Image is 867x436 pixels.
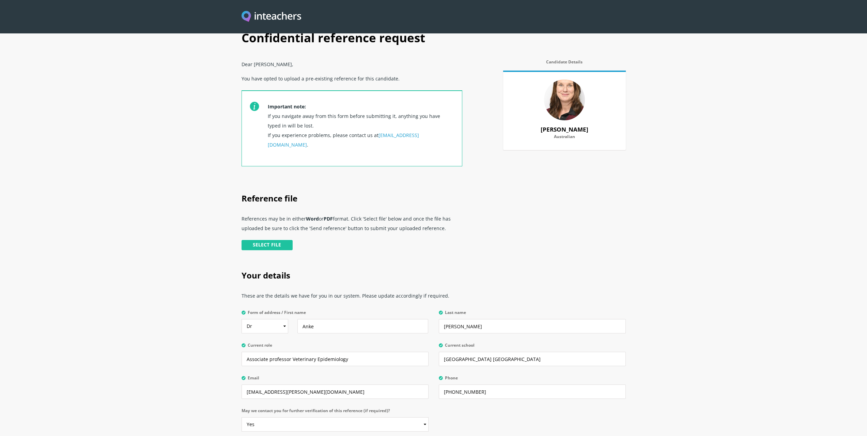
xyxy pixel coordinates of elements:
label: May we contact you for further verification of this reference (if required)? [242,408,429,417]
div: Select file [242,240,293,250]
span: Your details [242,270,290,281]
strong: PDF [324,215,333,222]
img: Inteachers [242,11,301,23]
p: These are the details we have for you in our system. Please update accordingly if required. [242,288,626,307]
label: Form of address / First name [242,310,429,319]
strong: Important note: [268,103,306,110]
strong: Word [306,215,319,222]
p: You have opted to upload a pre-existing reference for this candidate. [242,71,462,90]
h1: Confidential reference request [242,24,626,57]
img: 80326 [544,79,585,120]
p: Dear [PERSON_NAME], [242,57,462,71]
p: References may be in either or format. Click 'Select file' below and once the file has uploaded b... [242,211,462,240]
a: Visit this site's homepage [242,11,301,23]
label: Australian [511,134,618,143]
span: Reference file [242,193,297,204]
label: Current school [439,343,626,352]
label: Last name [439,310,626,319]
strong: [PERSON_NAME] [541,125,588,133]
label: Email [242,376,429,385]
label: Current role [242,343,429,352]
p: If you navigate away from this form before submitting it, anything you have typed in will be lost... [268,99,454,166]
label: Candidate Details [503,60,626,69]
label: Phone [439,376,626,385]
